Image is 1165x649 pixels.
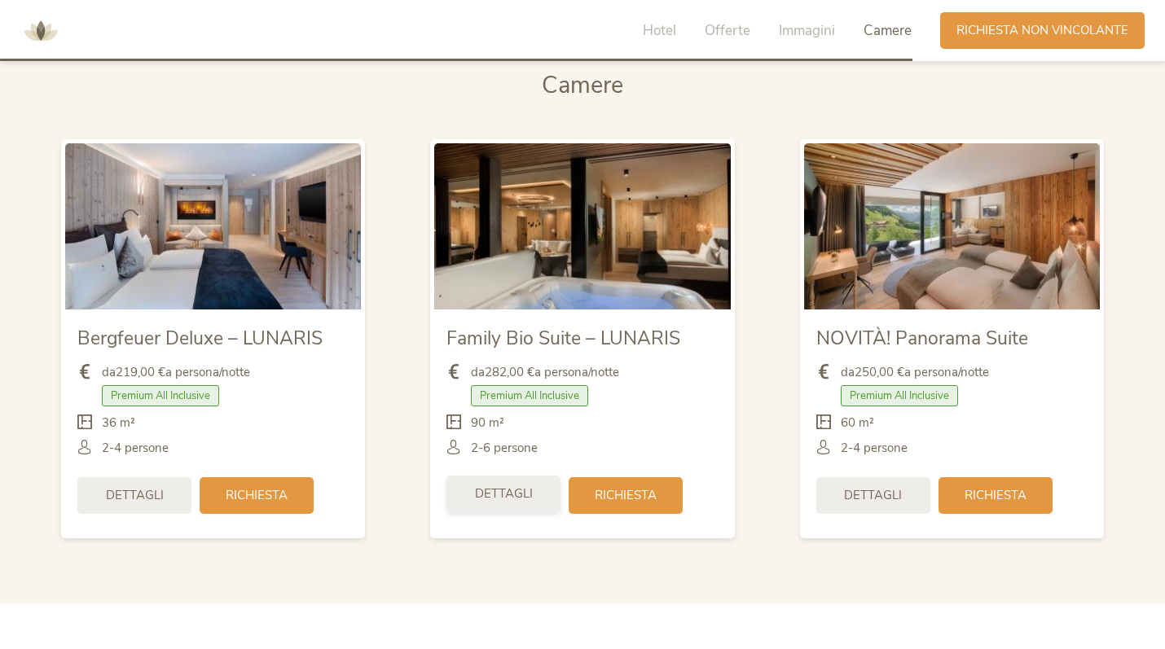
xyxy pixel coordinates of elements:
span: da a persona/notte [102,364,250,381]
b: 250,00 € [855,364,904,380]
span: Dettagli [844,487,902,504]
span: 2-6 persone [471,440,538,457]
span: Bergfeuer Deluxe – LUNARIS [77,326,323,351]
span: Premium All Inclusive [841,385,958,406]
b: 219,00 € [116,364,165,380]
span: Hotel [643,21,676,40]
span: 36 m² [102,414,135,432]
span: Richiesta non vincolante [956,22,1128,39]
span: 60 m² [841,414,874,432]
span: 90 m² [471,414,504,432]
img: Family Bio Suite – LUNARIS [434,143,730,309]
span: Camere [864,21,912,40]
img: Bergfeuer Deluxe – LUNARIS [65,143,361,309]
b: 282,00 € [485,364,534,380]
span: Offerte [705,21,750,40]
span: Premium All Inclusive [102,385,219,406]
img: AMONTI & LUNARIS Wellnessresort [16,7,65,55]
span: Dettagli [475,485,533,502]
span: da a persona/notte [471,364,619,381]
span: Camere [542,69,623,101]
span: da a persona/notte [841,364,989,381]
span: Richiesta [226,487,288,504]
span: NOVITÀ! Panorama Suite [816,326,1028,351]
img: NOVITÀ! Panorama Suite [804,143,1100,309]
span: 2-4 persone [841,440,908,457]
span: Premium All Inclusive [471,385,588,406]
span: Dettagli [106,487,164,504]
span: Family Bio Suite – LUNARIS [446,326,680,351]
span: 2-4 persone [102,440,169,457]
span: Richiesta [595,487,657,504]
span: Richiesta [965,487,1027,504]
span: Immagini [779,21,835,40]
a: AMONTI & LUNARIS Wellnessresort [16,24,65,36]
